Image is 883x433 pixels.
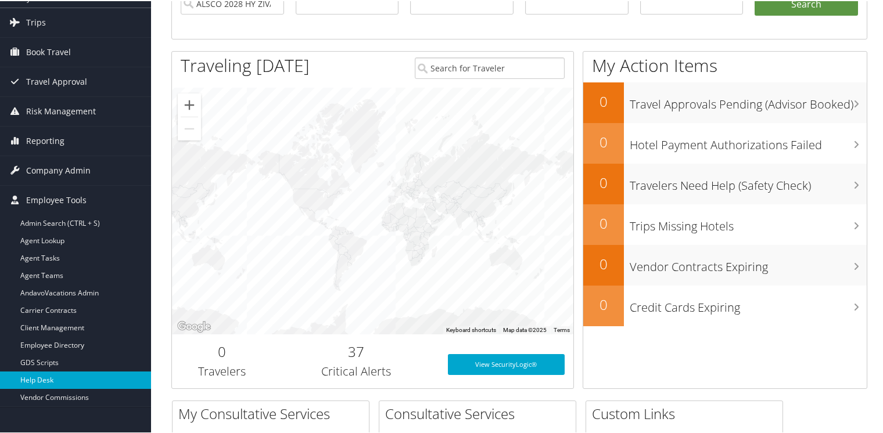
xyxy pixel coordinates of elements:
[630,171,867,193] h3: Travelers Need Help (Safety Check)
[181,362,264,378] h3: Travelers
[178,92,201,116] button: Zoom in
[583,284,867,325] a: 0Credit Cards Expiring
[503,326,547,332] span: Map data ©2025
[583,52,867,77] h1: My Action Items
[630,130,867,152] h3: Hotel Payment Authorizations Failed
[26,96,96,125] span: Risk Management
[592,403,783,423] h2: Custom Links
[26,185,87,214] span: Employee Tools
[583,81,867,122] a: 0Travel Approvals Pending (Advisor Booked)
[583,172,624,192] h2: 0
[26,37,71,66] span: Book Travel
[630,293,867,315] h3: Credit Cards Expiring
[630,252,867,274] h3: Vendor Contracts Expiring
[181,52,310,77] h1: Traveling [DATE]
[446,325,496,333] button: Keyboard shortcuts
[630,211,867,233] h3: Trips Missing Hotels
[583,244,867,284] a: 0Vendor Contracts Expiring
[175,318,213,333] a: Open this area in Google Maps (opens a new window)
[583,131,624,151] h2: 0
[385,403,576,423] h2: Consultative Services
[281,341,431,360] h2: 37
[583,203,867,244] a: 0Trips Missing Hotels
[26,155,91,184] span: Company Admin
[583,122,867,163] a: 0Hotel Payment Authorizations Failed
[583,163,867,203] a: 0Travelers Need Help (Safety Check)
[554,326,570,332] a: Terms (opens in new tab)
[630,89,867,111] h3: Travel Approvals Pending (Advisor Booked)
[26,7,46,36] span: Trips
[26,125,64,154] span: Reporting
[583,91,624,110] h2: 0
[178,116,201,139] button: Zoom out
[175,318,213,333] img: Google
[583,253,624,273] h2: 0
[583,212,624,232] h2: 0
[178,403,369,423] h2: My Consultative Services
[583,294,624,313] h2: 0
[415,56,565,78] input: Search for Traveler
[281,362,431,378] h3: Critical Alerts
[181,341,264,360] h2: 0
[448,353,564,374] a: View SecurityLogic®
[26,66,87,95] span: Travel Approval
